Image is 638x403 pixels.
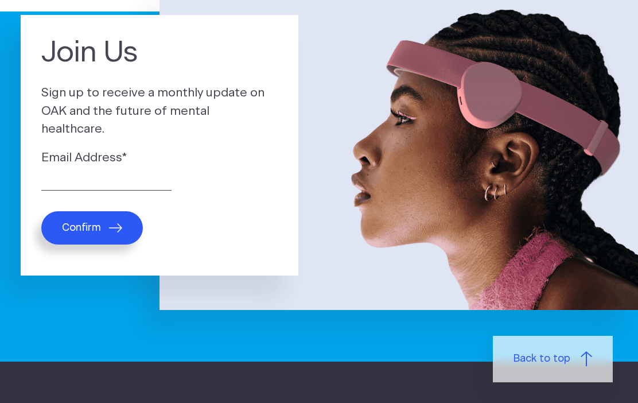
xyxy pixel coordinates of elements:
p: Sign up to receive a monthly update on OAK and the future of mental healthcare. [41,84,278,139]
button: Confirm [41,212,143,245]
h1: Join Us [41,36,278,70]
span: Confirm [62,222,101,235]
span: Back to top [513,352,570,367]
a: Back to top [493,336,613,383]
label: Email Address [41,149,278,168]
